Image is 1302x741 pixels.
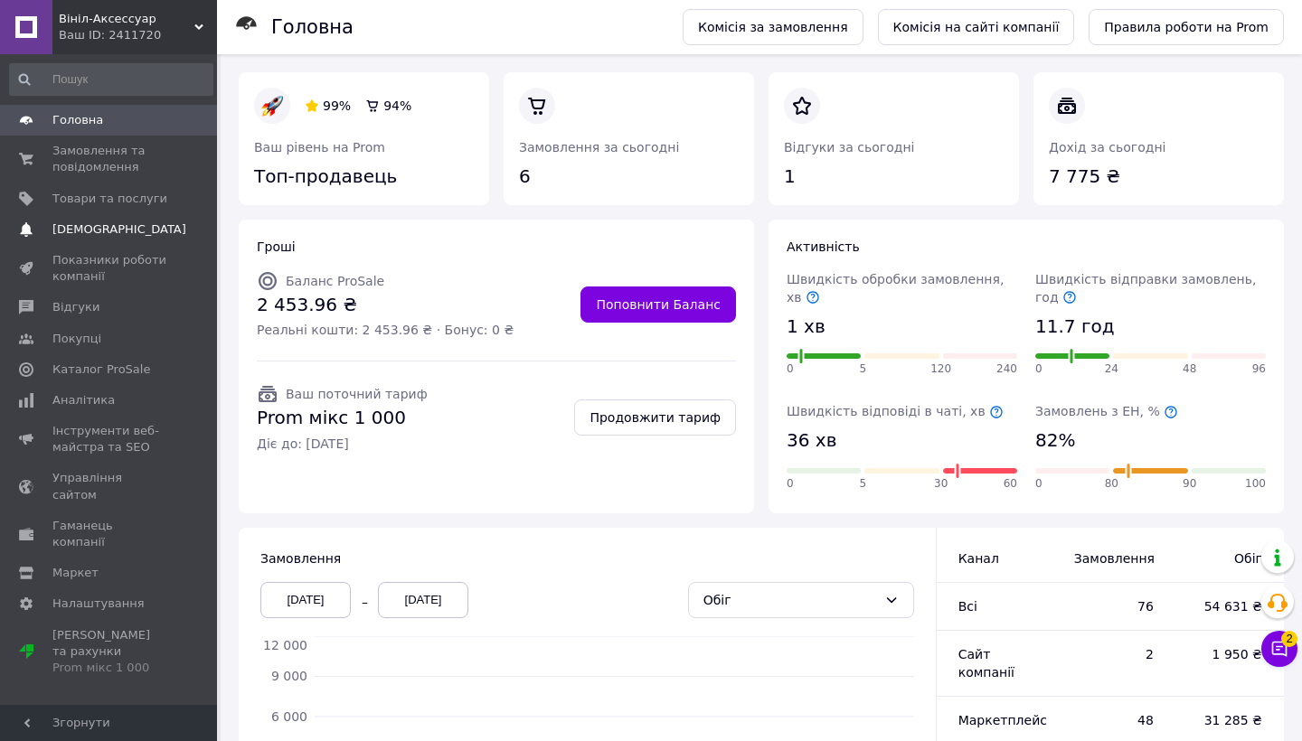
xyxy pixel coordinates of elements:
[787,427,836,454] span: 36 хв
[52,518,167,550] span: Гаманець компанії
[958,713,1047,727] span: Маркетплейс
[1281,631,1297,647] span: 2
[257,405,428,431] span: Prom мікс 1 000
[1035,404,1178,418] span: Замовлень з ЕН, %
[52,660,167,676] div: Prom мікс 1 000
[1035,476,1043,492] span: 0
[1035,361,1043,377] span: 0
[1089,9,1284,45] a: Правила роботи на Prom
[260,582,351,618] div: [DATE]
[286,274,384,288] span: Баланс ProSale
[52,361,150,378] span: Каталог ProSale
[1190,645,1262,663] span: 1 950 ₴
[323,98,351,113] span: 99%
[52,299,99,315] span: Відгуки
[271,709,307,724] tspan: 6 000
[52,331,101,347] span: Покупці
[52,565,99,581] span: Маркет
[59,11,194,27] span: Вініл-Аксессуар
[260,551,341,566] span: Замовлення
[1252,361,1266,377] span: 96
[263,638,307,652] tspan: 12 000
[1074,549,1154,567] span: Замовлення
[59,27,217,43] div: Ваш ID: 2411720
[257,239,296,254] span: Гроші
[787,404,1004,418] span: Швидкість відповіді в чаті, хв
[996,361,1017,377] span: 240
[52,627,167,677] span: [PERSON_NAME] та рахунки
[52,392,115,408] span: Аналітика
[1105,476,1118,492] span: 80
[1035,272,1256,305] span: Швидкість відправки замовлень, год
[1074,711,1154,729] span: 48
[1183,476,1196,492] span: 90
[1183,361,1196,377] span: 48
[257,321,514,339] span: Реальні кошти: 2 453.96 ₴ · Бонус: 0 ₴
[1035,427,1075,454] span: 82%
[580,286,736,323] a: Поповнити Баланс
[1261,631,1297,667] button: Чат з покупцем2
[1245,476,1266,492] span: 100
[1105,361,1118,377] span: 24
[1074,597,1154,615] span: 76
[52,596,145,612] span: Налаштування
[574,399,736,436] a: Продовжити тариф
[958,599,977,614] span: Всi
[257,435,428,453] span: Діє до: [DATE]
[9,63,213,96] input: Пошук
[860,476,867,492] span: 5
[52,470,167,502] span: Управління сайтом
[383,98,411,113] span: 94%
[787,361,794,377] span: 0
[787,272,1004,305] span: Швидкість обробки замовлення, хв
[787,314,826,340] span: 1 хв
[52,423,167,455] span: Інструменти веб-майстра та SEO
[1074,645,1154,663] span: 2
[1190,549,1262,567] span: Обіг
[271,16,354,38] h1: Головна
[787,476,794,492] span: 0
[1190,711,1262,729] span: 31 285 ₴
[1035,314,1114,340] span: 11.7 год
[878,9,1075,45] a: Комісія на сайті компанії
[378,582,468,618] div: [DATE]
[52,191,167,207] span: Товари та послуги
[703,590,877,610] div: Обіг
[52,112,103,128] span: Головна
[787,239,860,254] span: Активність
[286,387,428,401] span: Ваш поточний тариф
[52,252,167,285] span: Показники роботи компанії
[958,647,1014,680] span: Сайт компанії
[1004,476,1017,492] span: 60
[1190,597,1262,615] span: 54 631 ₴
[52,221,186,238] span: [DEMOGRAPHIC_DATA]
[958,551,999,566] span: Канал
[271,669,307,683] tspan: 9 000
[860,361,867,377] span: 5
[52,143,167,175] span: Замовлення та повідомлення
[934,476,948,492] span: 30
[683,9,863,45] a: Комісія за замовлення
[930,361,951,377] span: 120
[257,292,514,318] span: 2 453.96 ₴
